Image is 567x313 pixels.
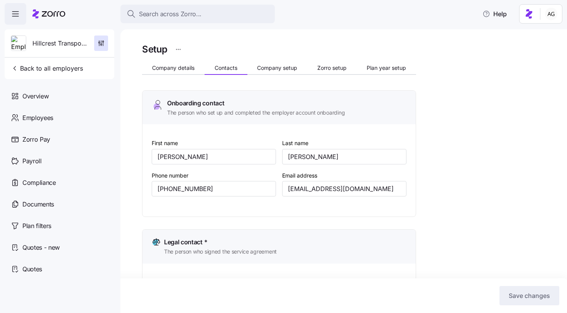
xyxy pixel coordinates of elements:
span: Quotes - new [22,243,60,252]
a: Plan filters [5,215,114,237]
a: Quotes [5,258,114,280]
span: Compliance [22,178,56,188]
button: Save changes [499,286,559,305]
span: Overview [22,91,49,101]
input: Type first name [152,149,276,164]
a: Compliance [5,172,114,193]
span: Zorro Pay [22,135,50,144]
a: Overview [5,85,114,107]
span: Quotes [22,264,42,274]
span: Hillcrest Transportation Inc. [32,39,88,48]
span: Search across Zorro... [139,9,201,19]
a: Employees [5,107,114,129]
label: Last name [282,139,308,147]
label: First name [152,139,178,147]
span: Payroll [22,156,42,166]
img: Employer logo [11,36,26,51]
a: Payroll [5,150,114,172]
span: Legal contact * [164,237,207,247]
span: Save changes [509,291,550,300]
span: Employees [22,113,53,123]
span: Zorro setup [317,65,347,71]
h1: Setup [142,43,168,55]
span: The person who signed the service agreement [164,248,277,255]
label: Email address [282,171,317,180]
span: Plan filters [22,221,51,231]
a: Documents [5,193,114,215]
span: The person who set up and completed the employer account onboarding [167,109,345,117]
a: Zorro Pay [5,129,114,150]
span: Company details [152,65,195,71]
span: Onboarding contact [167,98,224,108]
input: Type email address [282,181,406,196]
span: Plan year setup [367,65,406,71]
input: (212) 456-7890 [152,181,276,196]
img: 5fc55c57e0610270ad857448bea2f2d5 [545,8,557,20]
span: Help [482,9,507,19]
button: Back to all employers [8,61,86,76]
span: Documents [22,200,54,209]
span: Back to all employers [11,64,83,73]
button: Search across Zorro... [120,5,275,23]
a: Quotes - new [5,237,114,258]
input: Type last name [282,149,406,164]
button: Help [476,6,513,22]
span: Company setup [257,65,297,71]
label: Phone number [152,171,188,180]
span: Contacts [215,65,237,71]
